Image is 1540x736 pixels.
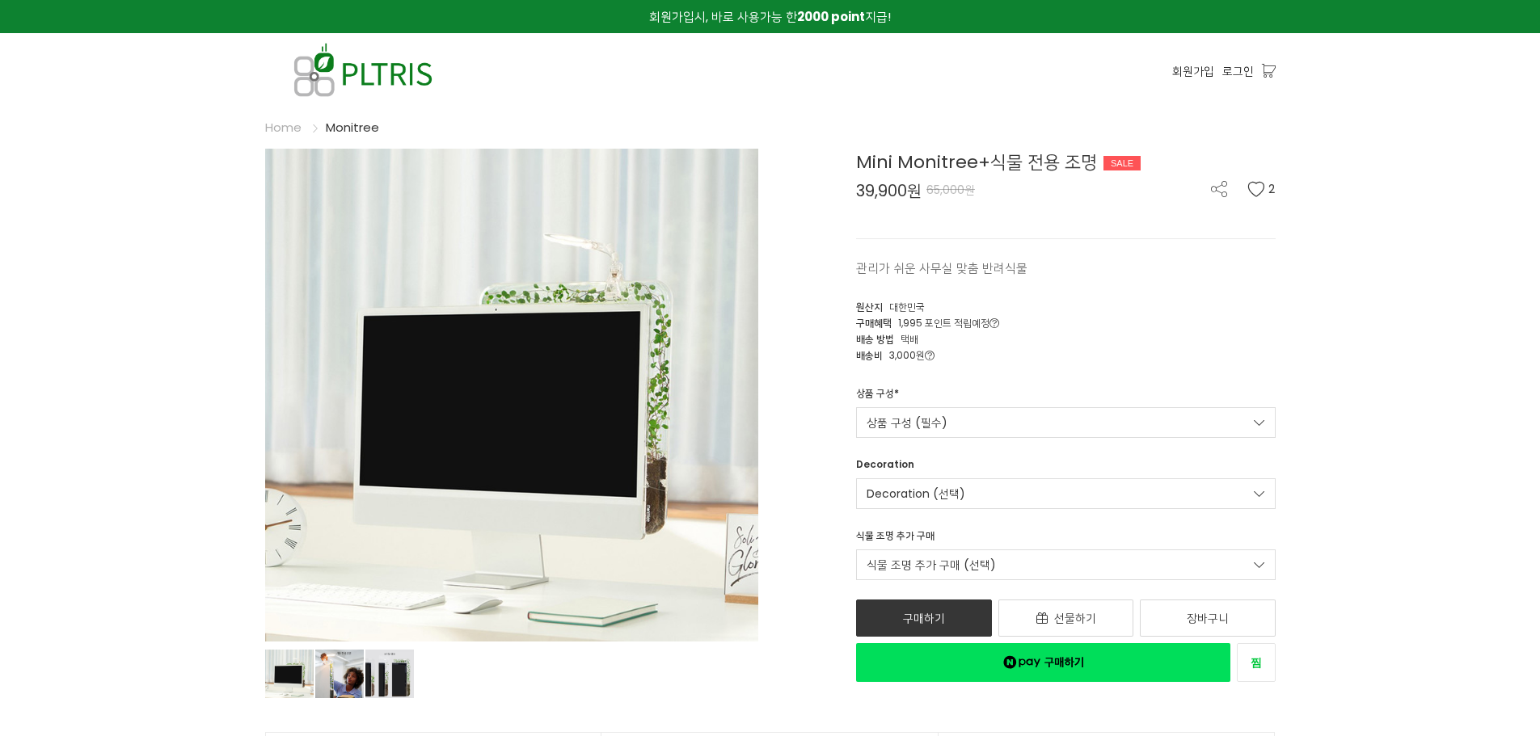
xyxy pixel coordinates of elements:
a: 구매하기 [856,599,992,637]
span: 3,000원 [889,348,935,362]
a: 식물 조명 추가 구매 (선택) [856,549,1276,580]
div: SALE [1103,156,1141,170]
span: 배송 방법 [856,332,894,346]
a: Monitree [326,119,379,136]
span: 65,000원 [926,182,975,198]
a: 새창 [856,643,1230,682]
span: 배송비 [856,348,883,362]
a: 장바구니 [1140,599,1276,637]
span: 2 [1268,181,1276,197]
a: 새창 [1237,643,1276,682]
div: 식물 조명 추가 구매 [856,528,935,549]
span: 선물하기 [1054,610,1096,626]
span: 39,900원 [856,183,922,199]
span: 1,995 포인트 적립예정 [898,316,999,330]
div: Decoration [856,457,914,478]
span: 회원가입시, 바로 사용가능 한 지급! [649,8,891,25]
div: Mini Monitree+식물 전용 조명 [856,149,1276,175]
a: 상품 구성 (필수) [856,407,1276,438]
span: 대한민국 [889,300,925,313]
span: 택배 [901,332,918,346]
strong: 2000 point [797,8,865,25]
p: 관리가 쉬운 사무실 맞춤 반려식물 [856,259,1276,278]
a: 회원가입 [1172,62,1214,80]
a: 로그인 [1222,62,1254,80]
button: 2 [1247,181,1276,197]
span: 원산지 [856,300,883,313]
a: 선물하기 [998,599,1134,637]
a: Decoration (선택) [856,478,1276,509]
a: Home [265,119,302,136]
div: 상품 구성 [856,386,899,407]
span: 구매혜택 [856,316,892,330]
